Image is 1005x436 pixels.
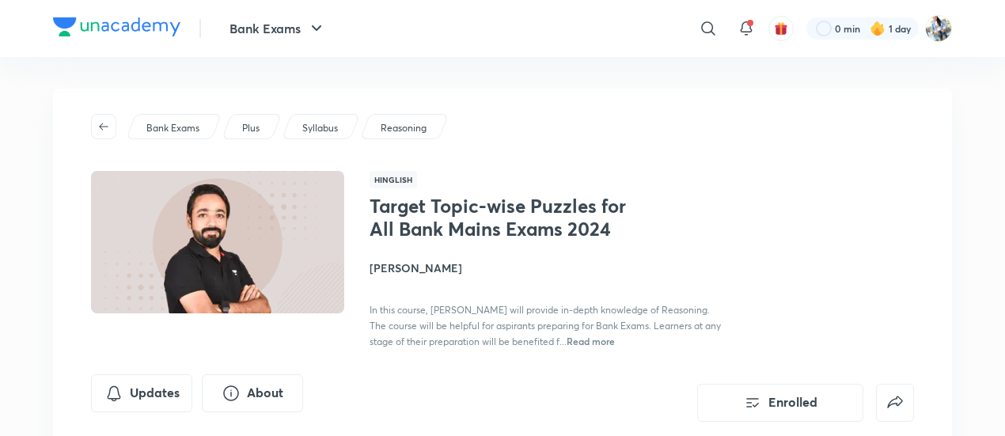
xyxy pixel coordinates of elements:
a: Reasoning [378,121,430,135]
img: Minki [925,15,952,42]
a: Plus [240,121,263,135]
span: Hinglish [370,171,417,188]
img: streak [870,21,886,36]
button: false [876,384,914,422]
h4: [PERSON_NAME] [370,260,724,276]
p: Plus [242,121,260,135]
span: In this course, [PERSON_NAME] will provide in-depth knowledge of Reasoning. The course will be he... [370,304,721,347]
button: Bank Exams [220,13,336,44]
img: Company Logo [53,17,180,36]
p: Reasoning [381,121,427,135]
h1: Target Topic-wise Puzzles for All Bank Mains Exams 2024 [370,195,628,241]
span: Read more [567,335,615,347]
button: Updates [91,374,192,412]
button: Enrolled [697,384,863,422]
p: Syllabus [302,121,338,135]
img: avatar [774,21,788,36]
p: Bank Exams [146,121,199,135]
a: Company Logo [53,17,180,40]
img: Thumbnail [89,169,347,315]
a: Syllabus [300,121,341,135]
button: avatar [768,16,794,41]
button: About [202,374,303,412]
a: Bank Exams [144,121,203,135]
